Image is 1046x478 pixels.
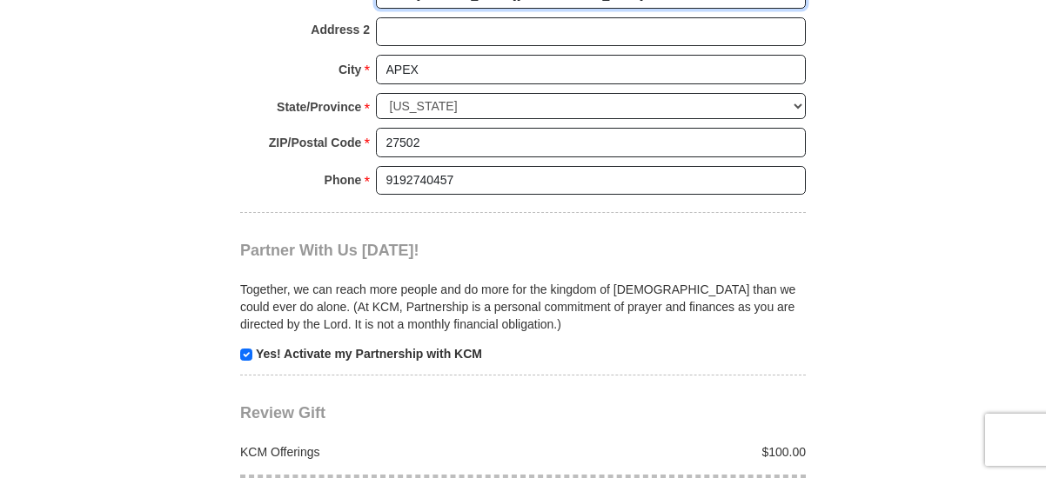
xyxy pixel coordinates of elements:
strong: Phone [325,168,362,192]
div: $100.00 [523,443,815,461]
strong: State/Province [277,95,361,119]
span: Partner With Us [DATE]! [240,242,419,259]
p: Together, we can reach more people and do more for the kingdom of [DEMOGRAPHIC_DATA] than we coul... [240,281,806,333]
strong: City [339,57,361,82]
strong: ZIP/Postal Code [269,130,362,155]
span: Review Gift [240,404,325,422]
strong: Yes! Activate my Partnership with KCM [256,347,482,361]
strong: Address 2 [311,17,370,42]
div: KCM Offerings [231,443,524,461]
